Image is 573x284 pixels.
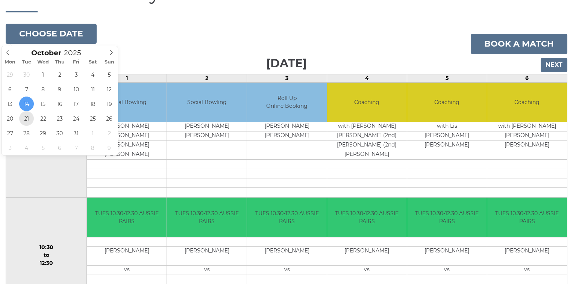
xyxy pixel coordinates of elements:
span: November 2, 2025 [102,126,117,140]
td: [PERSON_NAME] (2nd) [327,141,407,150]
span: October 26, 2025 [102,111,117,126]
td: [PERSON_NAME] [407,131,487,141]
span: October 5, 2025 [102,67,117,82]
td: vs [247,265,327,275]
span: October 23, 2025 [52,111,67,126]
span: October 12, 2025 [102,82,117,97]
span: October 4, 2025 [85,67,100,82]
span: October 2, 2025 [52,67,67,82]
span: October 30, 2025 [52,126,67,140]
span: October 11, 2025 [85,82,100,97]
span: October 17, 2025 [69,97,83,111]
a: Book a match [471,34,567,54]
td: with [PERSON_NAME] [487,122,567,131]
td: 1 [87,74,167,82]
span: November 7, 2025 [69,140,83,155]
td: Coaching [327,83,407,122]
span: Tue [18,60,35,65]
td: TUES 10.30-12.30 AUSSIE PAIRS [87,198,167,237]
td: [PERSON_NAME] [327,246,407,256]
td: [PERSON_NAME] [87,141,167,150]
span: November 1, 2025 [85,126,100,140]
span: November 4, 2025 [19,140,34,155]
td: [PERSON_NAME] [87,122,167,131]
td: TUES 10.30-12.30 AUSSIE PAIRS [167,198,247,237]
td: [PERSON_NAME] [87,150,167,160]
span: October 19, 2025 [102,97,117,111]
span: October 28, 2025 [19,126,34,140]
button: Choose date [6,24,97,44]
span: October 20, 2025 [3,111,17,126]
td: with Lis [407,122,487,131]
span: October 21, 2025 [19,111,34,126]
span: October 9, 2025 [52,82,67,97]
td: vs [87,265,167,275]
td: vs [327,265,407,275]
td: [PERSON_NAME] [87,131,167,141]
td: [PERSON_NAME] [487,246,567,256]
span: Sat [85,60,101,65]
span: October 25, 2025 [85,111,100,126]
td: Roll Up Online Booking [247,83,327,122]
td: TUES 10.30-12.30 AUSSIE PAIRS [327,198,407,237]
td: [PERSON_NAME] [87,246,167,256]
td: Social Bowling [87,83,167,122]
td: TUES 10.30-12.30 AUSSIE PAIRS [407,198,487,237]
td: [PERSON_NAME] [167,246,247,256]
span: October 16, 2025 [52,97,67,111]
span: October 13, 2025 [3,97,17,111]
td: [PERSON_NAME] [247,246,327,256]
td: vs [167,265,247,275]
td: Social Bowling [167,83,247,122]
td: with [PERSON_NAME] [327,122,407,131]
span: October 6, 2025 [3,82,17,97]
td: Coaching [407,83,487,122]
td: vs [487,265,567,275]
span: October 27, 2025 [3,126,17,140]
td: TUES 10.30-12.30 AUSSIE PAIRS [487,198,567,237]
span: November 9, 2025 [102,140,117,155]
span: Wed [35,60,52,65]
td: [PERSON_NAME] [247,131,327,141]
span: September 30, 2025 [19,67,34,82]
td: 3 [247,74,327,82]
span: Fri [68,60,85,65]
span: November 8, 2025 [85,140,100,155]
span: October 14, 2025 [19,97,34,111]
span: October 8, 2025 [36,82,50,97]
td: Coaching [487,83,567,122]
input: Scroll to increment [61,48,91,57]
span: October 3, 2025 [69,67,83,82]
td: [PERSON_NAME] (2nd) [327,131,407,141]
span: November 6, 2025 [52,140,67,155]
td: 2 [167,74,247,82]
span: Thu [52,60,68,65]
span: Mon [2,60,18,65]
span: September 29, 2025 [3,67,17,82]
td: [PERSON_NAME] [327,150,407,160]
span: October 7, 2025 [19,82,34,97]
span: October 22, 2025 [36,111,50,126]
td: TUES 10.30-12.30 AUSSIE PAIRS [247,198,327,237]
td: vs [407,265,487,275]
span: October 29, 2025 [36,126,50,140]
td: 6 [487,74,567,82]
td: [PERSON_NAME] [407,246,487,256]
span: October 31, 2025 [69,126,83,140]
span: October 1, 2025 [36,67,50,82]
span: November 3, 2025 [3,140,17,155]
td: [PERSON_NAME] [487,131,567,141]
span: Sun [101,60,118,65]
td: [PERSON_NAME] [167,122,247,131]
td: [PERSON_NAME] [407,141,487,150]
span: October 24, 2025 [69,111,83,126]
span: Scroll to increment [31,50,61,57]
span: October 18, 2025 [85,97,100,111]
span: October 10, 2025 [69,82,83,97]
td: 5 [407,74,487,82]
td: 4 [327,74,407,82]
td: [PERSON_NAME] [487,141,567,150]
td: [PERSON_NAME] [247,122,327,131]
span: November 5, 2025 [36,140,50,155]
input: Next [541,58,567,72]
